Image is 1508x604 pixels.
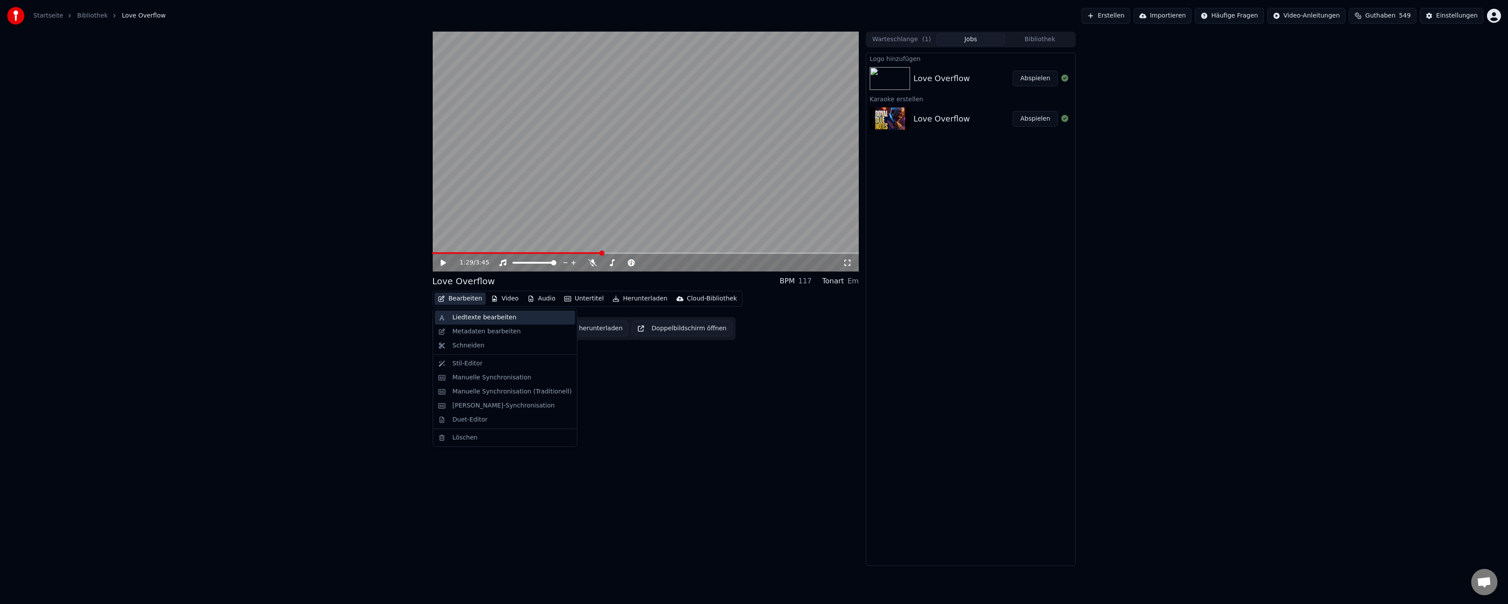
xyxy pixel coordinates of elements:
[1436,11,1478,20] div: Einstellungen
[866,93,1075,104] div: Karaoke erstellen
[847,276,859,286] div: Em
[452,327,521,336] div: Metadaten bearbeiten
[524,293,559,305] button: Audio
[1013,111,1058,127] button: Abspielen
[609,293,671,305] button: Herunterladen
[487,293,522,305] button: Video
[1399,11,1411,20] span: 549
[922,35,931,44] span: ( 1 )
[1013,71,1058,86] button: Abspielen
[434,293,486,305] button: Bearbeiten
[476,258,489,267] span: 3:45
[452,401,555,410] div: [PERSON_NAME]-Synchronisation
[1267,8,1346,24] button: Video-Anleitungen
[122,11,166,20] span: Love Overflow
[452,387,572,396] div: Manuelle Synchronisation (Traditionell)
[914,113,970,125] div: Love Overflow
[1365,11,1395,20] span: Guthaben
[822,276,844,286] div: Tonart
[936,33,1006,46] button: Jobs
[452,313,516,322] div: Liedtexte bearbeiten
[460,258,473,267] span: 1:29
[77,11,108,20] a: Bibliothek
[452,359,483,368] div: Stil-Editor
[561,293,607,305] button: Untertitel
[460,258,481,267] div: /
[632,321,732,336] button: Doppelbildschirm öffnen
[780,276,795,286] div: BPM
[1195,8,1264,24] button: Häufige Fragen
[1134,8,1191,24] button: Importieren
[1420,8,1483,24] button: Einstellungen
[452,373,531,382] div: Manuelle Synchronisation
[1349,8,1416,24] button: Guthaben549
[867,33,936,46] button: Warteschlange
[1081,8,1130,24] button: Erstellen
[33,11,166,20] nav: breadcrumb
[798,276,812,286] div: 117
[1471,569,1497,595] div: Chat öffnen
[687,294,737,303] div: Cloud-Bibliothek
[544,321,628,336] button: Video herunterladen
[452,433,477,442] div: Löschen
[866,53,1075,64] div: Logo hinzufügen
[7,7,25,25] img: youka
[914,72,970,85] div: Love Overflow
[1005,33,1074,46] button: Bibliothek
[452,415,487,424] div: Duet-Editor
[432,275,495,287] div: Love Overflow
[33,11,63,20] a: Startseite
[452,341,484,350] div: Schneiden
